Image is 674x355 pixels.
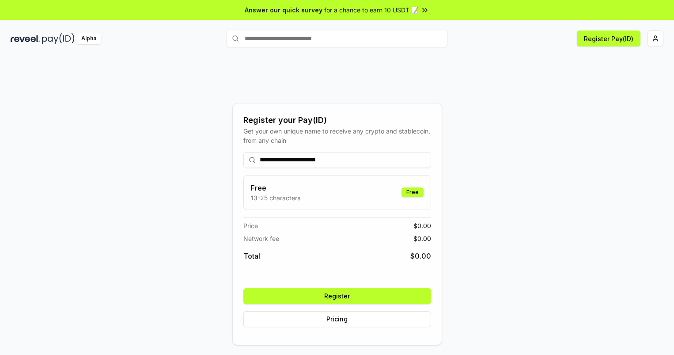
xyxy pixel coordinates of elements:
[243,288,431,304] button: Register
[243,234,279,243] span: Network fee
[410,251,431,261] span: $ 0.00
[413,234,431,243] span: $ 0.00
[251,193,300,202] p: 13-25 characters
[243,251,260,261] span: Total
[42,33,75,44] img: pay_id
[577,31,640,46] button: Register Pay(ID)
[243,114,431,126] div: Register your Pay(ID)
[243,126,431,145] div: Get your own unique name to receive any crypto and stablecoin, from any chain
[76,33,101,44] div: Alpha
[413,221,431,230] span: $ 0.00
[243,221,258,230] span: Price
[243,311,431,327] button: Pricing
[401,187,424,197] div: Free
[324,5,419,15] span: for a chance to earn 10 USDT 📝
[251,183,300,193] h3: Free
[245,5,322,15] span: Answer our quick survey
[11,33,40,44] img: reveel_dark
